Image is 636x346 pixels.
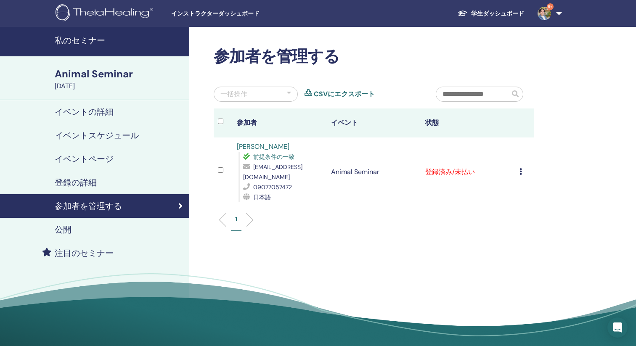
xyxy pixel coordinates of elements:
[56,4,156,23] img: logo.png
[55,177,97,188] h4: 登録の詳細
[220,89,247,99] div: 一括操作
[538,7,551,20] img: default.jpg
[171,9,297,18] span: インストラクターダッシュボード
[55,225,72,235] h4: 公開
[55,201,122,211] h4: 参加者を管理する
[458,10,468,17] img: graduation-cap-white.svg
[233,108,327,137] th: 参加者
[314,89,375,99] a: CSVにエクスポート
[235,215,237,224] p: 1
[253,153,294,161] span: 前提条件の一致
[327,108,421,137] th: イベント
[253,183,292,191] span: 09077057472
[607,317,628,338] div: Open Intercom Messenger
[253,193,271,201] span: 日本語
[547,3,554,10] span: 9+
[451,6,531,21] a: 学生ダッシュボード
[55,67,184,81] div: Animal Seminar
[421,108,515,137] th: 状態
[55,130,139,140] h4: イベントスケジュール
[243,163,302,181] span: [EMAIL_ADDRESS][DOMAIN_NAME]
[55,248,114,258] h4: 注目のセミナー
[214,47,534,66] h2: 参加者を管理する
[55,107,114,117] h4: イベントの詳細
[55,81,184,91] div: [DATE]
[55,35,184,45] h4: 私のセミナー
[327,137,421,206] td: Animal Seminar
[55,154,114,164] h4: イベントページ
[237,142,289,151] a: [PERSON_NAME]
[50,67,189,91] a: Animal Seminar[DATE]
